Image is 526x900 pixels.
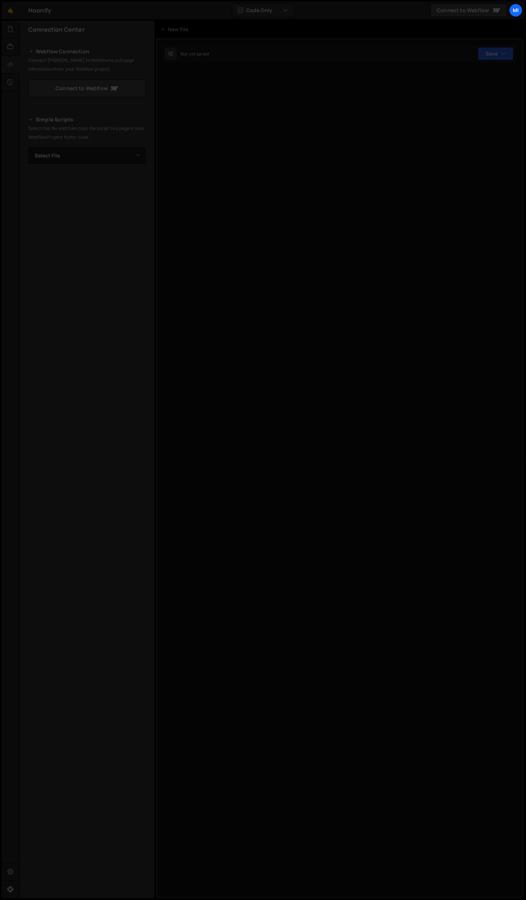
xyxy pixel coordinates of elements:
[430,4,507,17] a: Connect to Webflow
[160,26,191,33] div: New File
[232,4,294,17] button: Code Only
[509,4,522,17] a: Mi
[28,247,146,313] iframe: YouTube video player
[180,51,209,57] div: Not yet saved
[28,79,146,97] a: Connect to Webflow
[28,25,85,33] h2: Connection Center
[28,176,146,242] iframe: YouTube video player
[28,47,146,56] h2: Webflow Connection
[28,115,146,124] h2: Simple Scripts
[28,6,51,15] div: Hoonify
[478,47,513,60] button: Save
[28,56,146,74] p: Connect [PERSON_NAME] to Webflow to pull page information from your Webflow project
[28,124,146,142] p: Select the file and then copy the script to a page in your Webflow Project footer code.
[1,1,19,19] a: 🤙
